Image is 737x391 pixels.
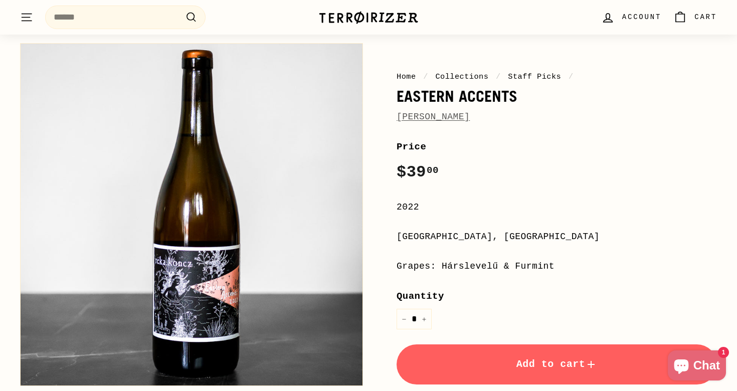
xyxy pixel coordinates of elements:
[397,200,717,215] div: 2022
[417,309,432,329] button: Increase item quantity by one
[435,72,488,81] a: Collections
[397,88,717,105] h1: Eastern Accents
[397,163,439,181] span: $39
[397,309,432,329] input: quantity
[516,358,598,370] span: Add to cart
[421,72,431,81] span: /
[622,12,661,23] span: Account
[508,72,561,81] a: Staff Picks
[694,12,717,23] span: Cart
[667,3,723,32] a: Cart
[397,289,717,304] label: Quantity
[397,344,717,384] button: Add to cart
[566,72,576,81] span: /
[427,165,439,176] sup: 00
[595,3,667,32] a: Account
[397,309,412,329] button: Reduce item quantity by one
[397,139,717,154] label: Price
[397,71,717,83] nav: breadcrumbs
[665,350,729,383] inbox-online-store-chat: Shopify online store chat
[397,259,717,274] div: Grapes: Hárslevelű & Furmint
[493,72,503,81] span: /
[397,72,416,81] a: Home
[397,112,470,122] a: [PERSON_NAME]
[397,230,717,244] div: [GEOGRAPHIC_DATA], [GEOGRAPHIC_DATA]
